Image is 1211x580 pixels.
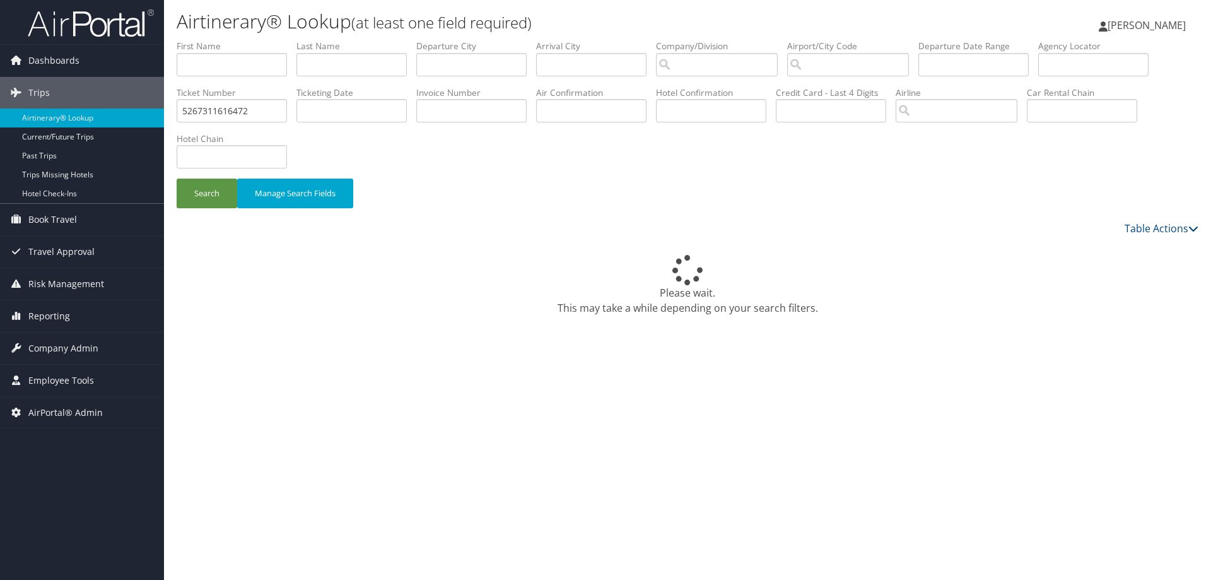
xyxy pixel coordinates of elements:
label: Departure Date Range [918,40,1038,52]
span: Company Admin [28,333,98,364]
div: Please wait. This may take a while depending on your search filters. [177,255,1198,316]
label: Air Confirmation [536,86,656,99]
span: Reporting [28,300,70,332]
label: Airline [896,86,1027,99]
button: Manage Search Fields [237,179,353,208]
label: First Name [177,40,296,52]
span: Travel Approval [28,236,95,268]
a: Table Actions [1125,222,1198,235]
label: Last Name [296,40,416,52]
label: Ticketing Date [296,86,416,99]
label: Credit Card - Last 4 Digits [776,86,896,99]
label: Airport/City Code [787,40,918,52]
img: airportal-logo.png [28,8,154,38]
span: Dashboards [28,45,79,76]
span: Trips [28,77,50,109]
span: [PERSON_NAME] [1108,18,1186,32]
label: Arrival City [536,40,656,52]
span: AirPortal® Admin [28,397,103,429]
label: Agency Locator [1038,40,1158,52]
label: Invoice Number [416,86,536,99]
a: [PERSON_NAME] [1099,6,1198,44]
small: (at least one field required) [351,12,532,33]
label: Hotel Chain [177,133,296,145]
h1: Airtinerary® Lookup [177,8,858,35]
button: Search [177,179,237,208]
span: Risk Management [28,268,104,300]
label: Ticket Number [177,86,296,99]
label: Company/Division [656,40,787,52]
label: Car Rental Chain [1027,86,1147,99]
label: Hotel Confirmation [656,86,776,99]
span: Employee Tools [28,365,94,396]
span: Book Travel [28,204,77,235]
label: Departure City [416,40,536,52]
